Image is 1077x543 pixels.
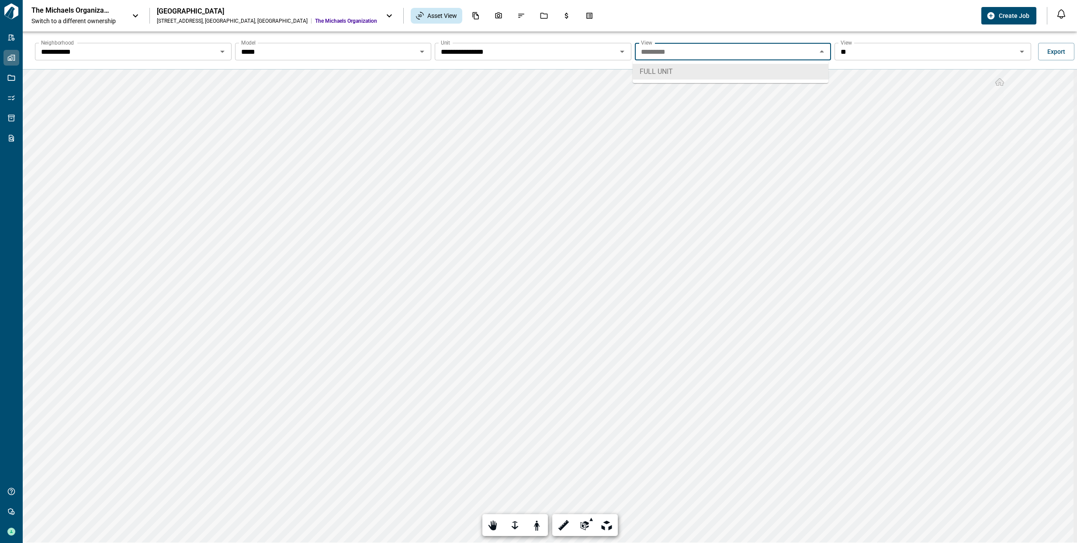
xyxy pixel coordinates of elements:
div: Takeoff Center [580,8,599,23]
span: Create Job [999,11,1029,20]
button: Export [1038,43,1074,60]
label: Neighborhood [41,39,74,46]
span: The Michaels Organization [315,17,377,24]
button: Open [216,45,229,58]
button: Close [816,45,828,58]
label: Unit [441,39,450,46]
span: Export [1047,47,1065,56]
span: Switch to a different ownership [31,17,123,25]
span: Asset View [427,11,457,20]
button: Create Job [981,7,1036,24]
button: Open [416,45,428,58]
div: Asset View [411,8,462,24]
label: Model [241,39,256,46]
div: [STREET_ADDRESS] , [GEOGRAPHIC_DATA] , [GEOGRAPHIC_DATA] [157,17,308,24]
div: [GEOGRAPHIC_DATA] [157,7,377,16]
label: View [641,39,652,46]
div: Photos [489,8,508,23]
div: Documents [467,8,485,23]
div: Issues & Info [512,8,530,23]
p: The Michaels Organization [31,6,110,15]
button: Open [1016,45,1028,58]
div: Jobs [535,8,553,23]
label: View [841,39,852,46]
div: Budgets [558,8,576,23]
button: Open notification feed [1054,7,1068,21]
li: FULL UNIT [633,64,828,80]
button: Open [616,45,628,58]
